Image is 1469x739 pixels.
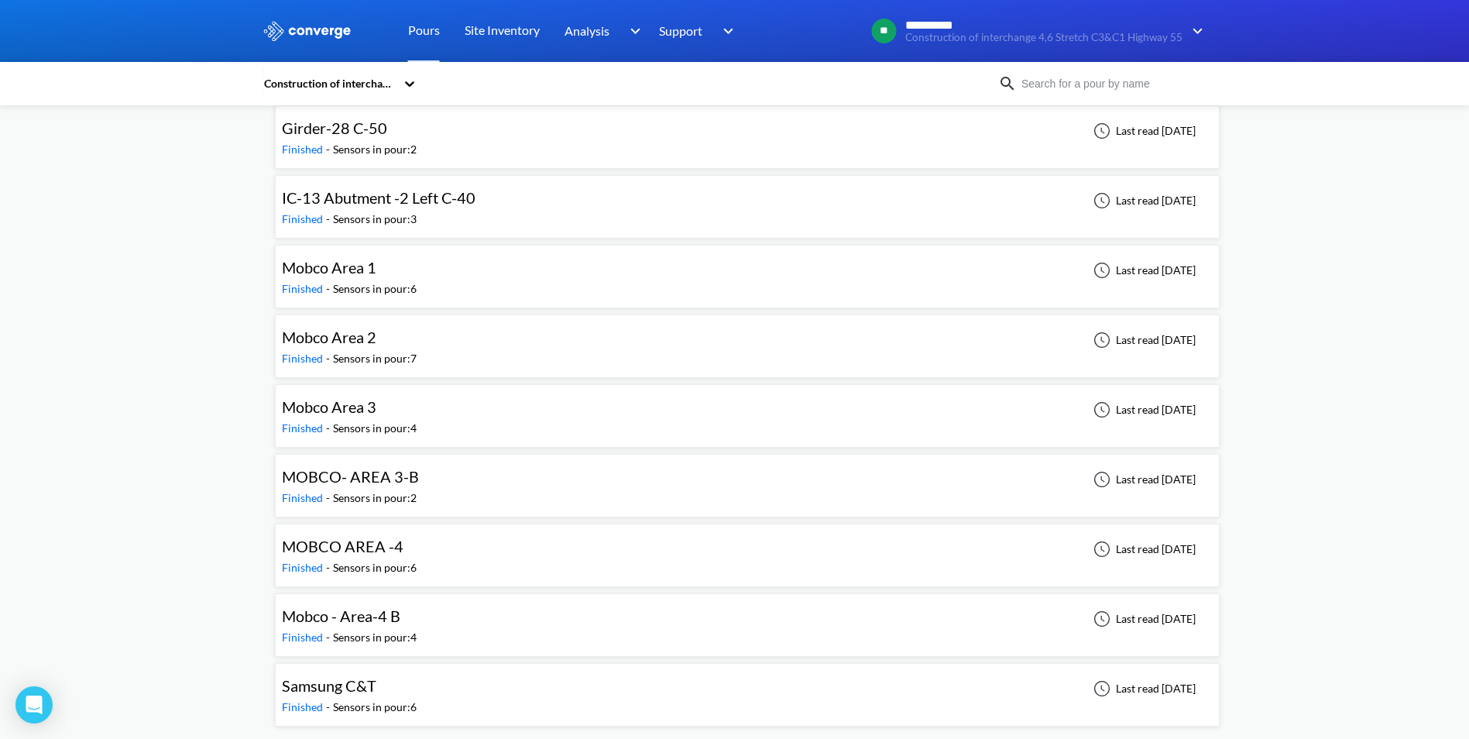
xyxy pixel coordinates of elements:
[282,467,419,486] span: MOBCO- AREA 3-B
[275,472,1220,485] a: MOBCO- AREA 3-BFinished-Sensors in pour:2Last read [DATE]
[275,193,1220,206] a: IC-13 Abutment -2 Left C-40Finished-Sensors in pour:3Last read [DATE]
[282,491,326,504] span: Finished
[326,421,333,435] span: -
[326,143,333,156] span: -
[326,352,333,365] span: -
[282,631,326,644] span: Finished
[326,561,333,574] span: -
[15,686,53,724] div: Open Intercom Messenger
[282,352,326,365] span: Finished
[282,188,475,207] span: IC-13 Abutment -2 Left C-40
[620,22,644,40] img: downArrow.svg
[565,21,609,40] span: Analysis
[333,350,417,367] div: Sensors in pour: 7
[275,263,1220,276] a: Mobco Area 1Finished-Sensors in pour:6Last read [DATE]
[282,119,387,137] span: Girder-28 C-50
[326,631,333,644] span: -
[333,699,417,716] div: Sensors in pour: 6
[282,676,376,695] span: Samsung C&T
[1085,400,1200,419] div: Last read [DATE]
[275,332,1220,345] a: Mobco Area 2Finished-Sensors in pour:7Last read [DATE]
[333,141,417,158] div: Sensors in pour: 2
[275,611,1220,624] a: Mobco - Area-4 BFinished-Sensors in pour:4Last read [DATE]
[275,402,1220,415] a: Mobco Area 3Finished-Sensors in pour:4Last read [DATE]
[333,420,417,437] div: Sensors in pour: 4
[1085,470,1200,489] div: Last read [DATE]
[1017,75,1204,92] input: Search for a pour by name
[659,21,702,40] span: Support
[282,143,326,156] span: Finished
[282,537,403,555] span: MOBCO AREA -4
[282,397,376,416] span: Mobco Area 3
[1182,22,1207,40] img: downArrow.svg
[1085,122,1200,140] div: Last read [DATE]
[1085,610,1200,628] div: Last read [DATE]
[282,607,400,625] span: Mobco - Area-4 B
[1085,679,1200,698] div: Last read [DATE]
[333,490,417,507] div: Sensors in pour: 2
[326,212,333,225] span: -
[333,629,417,646] div: Sensors in pour: 4
[275,681,1220,694] a: Samsung C&TFinished-Sensors in pour:6Last read [DATE]
[333,211,417,228] div: Sensors in pour: 3
[1085,191,1200,210] div: Last read [DATE]
[326,700,333,713] span: -
[905,32,1182,43] span: Construction of interchange 4,6 Stretch C3&C1 Highway 55
[1085,261,1200,280] div: Last read [DATE]
[263,75,396,92] div: Construction of interchange 4,6 Stretch C3&C1 Highway 55
[333,280,417,297] div: Sensors in pour: 6
[998,74,1017,93] img: icon-search.svg
[282,212,326,225] span: Finished
[1085,540,1200,559] div: Last read [DATE]
[275,541,1220,555] a: MOBCO AREA -4Finished-Sensors in pour:6Last read [DATE]
[713,22,738,40] img: downArrow.svg
[326,282,333,295] span: -
[282,700,326,713] span: Finished
[326,491,333,504] span: -
[333,559,417,576] div: Sensors in pour: 6
[282,258,376,277] span: Mobco Area 1
[282,421,326,435] span: Finished
[1085,331,1200,349] div: Last read [DATE]
[263,21,352,41] img: logo_ewhite.svg
[275,123,1220,136] a: Girder-28 C-50Finished-Sensors in pour:2Last read [DATE]
[282,328,376,346] span: Mobco Area 2
[282,282,326,295] span: Finished
[282,561,326,574] span: Finished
